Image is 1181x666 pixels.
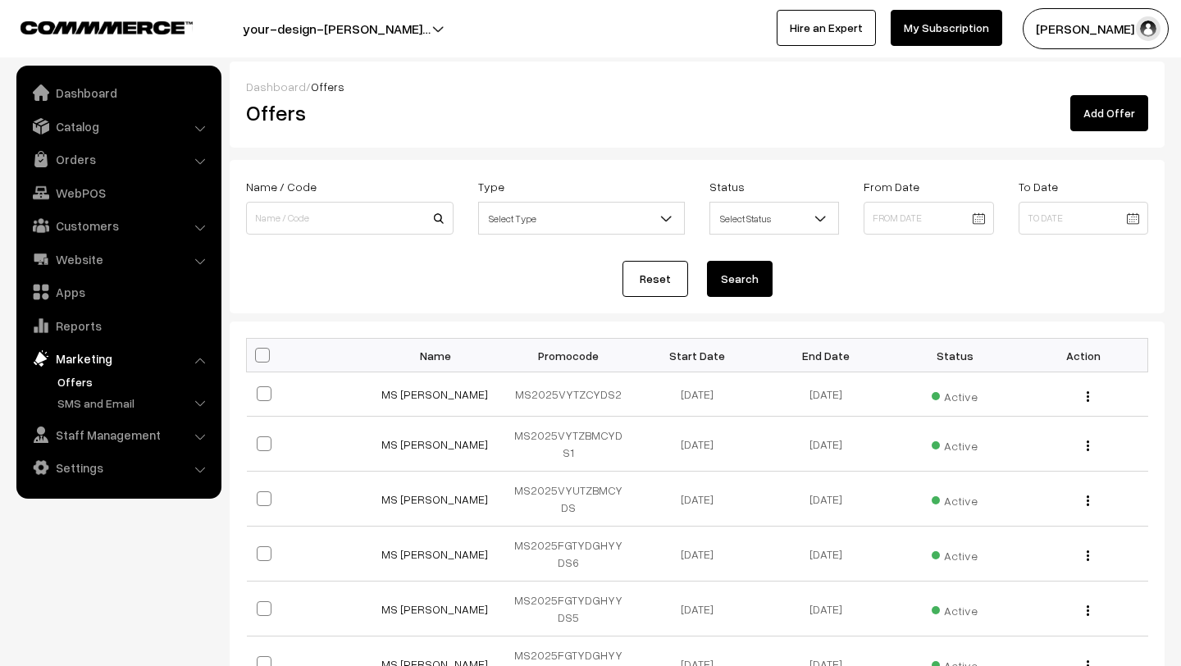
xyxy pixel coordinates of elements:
span: Select Type [478,202,686,235]
a: Reset [622,261,688,297]
th: Promocode [504,339,633,372]
td: [DATE] [762,417,891,472]
h2: Offers [246,100,531,125]
a: Reports [21,311,216,340]
label: From Date [864,178,919,195]
a: Staff Management [21,420,216,449]
label: Type [478,178,504,195]
a: MS [PERSON_NAME] [381,602,488,616]
a: Offers [53,373,216,390]
button: Search [707,261,773,297]
label: To Date [1019,178,1058,195]
a: Catalog [21,112,216,141]
td: [DATE] [633,417,762,472]
button: [PERSON_NAME] N.P [1023,8,1169,49]
td: [DATE] [633,582,762,636]
input: To Date [1019,202,1148,235]
input: From Date [864,202,993,235]
a: SMS and Email [53,395,216,412]
a: Add Offer [1070,95,1148,131]
td: [DATE] [633,527,762,582]
a: MS [PERSON_NAME] [381,492,488,506]
td: [DATE] [762,372,891,417]
span: Offers [311,80,344,94]
a: Hire an Expert [777,10,876,46]
a: Customers [21,211,216,240]
td: MS2025VYUTZBMCYDS [504,472,633,527]
th: End Date [762,339,891,372]
span: Active [932,543,978,564]
span: Active [932,384,978,405]
img: Menu [1087,391,1089,402]
span: Select Type [479,204,685,233]
button: your-design-[PERSON_NAME]… [185,8,488,49]
div: / [246,78,1148,95]
td: MS2025VYTZCYDS2 [504,372,633,417]
a: COMMMERCE [21,16,164,36]
a: Apps [21,277,216,307]
a: Orders [21,144,216,174]
td: [DATE] [762,472,891,527]
img: Menu [1087,550,1089,561]
span: Active [932,598,978,619]
label: Status [709,178,745,195]
td: MS2025FGTYDGHYYDS5 [504,582,633,636]
td: MS2025FGTYDGHYYDS6 [504,527,633,582]
img: Menu [1087,605,1089,616]
th: Status [891,339,1019,372]
span: Select Status [709,202,839,235]
td: [DATE] [762,582,891,636]
td: MS2025VYTZBMCYDS1 [504,417,633,472]
img: COMMMERCE [21,21,193,34]
th: Action [1019,339,1148,372]
a: MS [PERSON_NAME] [381,547,488,561]
a: Dashboard [246,80,306,94]
a: MS [PERSON_NAME] [381,437,488,451]
img: user [1136,16,1160,41]
td: [DATE] [633,372,762,417]
img: Menu [1087,495,1089,506]
a: WebPOS [21,178,216,208]
td: [DATE] [633,472,762,527]
span: Active [932,488,978,509]
span: Active [932,433,978,454]
td: [DATE] [762,527,891,582]
a: Website [21,244,216,274]
img: Menu [1087,440,1089,451]
a: Marketing [21,344,216,373]
a: MS [PERSON_NAME] [381,387,488,401]
th: Start Date [633,339,762,372]
th: Name [376,339,504,372]
a: Settings [21,453,216,482]
a: My Subscription [891,10,1002,46]
a: Dashboard [21,78,216,107]
label: Name / Code [246,178,317,195]
input: Name / Code [246,202,454,235]
span: Select Status [710,204,838,233]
